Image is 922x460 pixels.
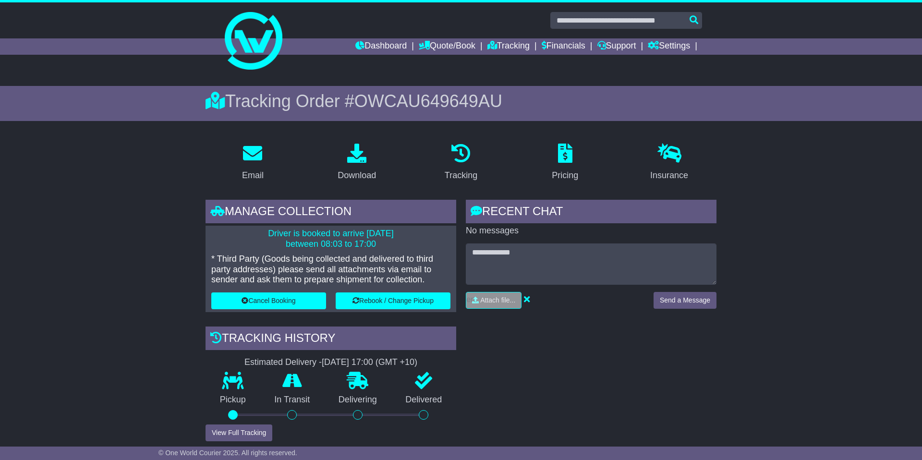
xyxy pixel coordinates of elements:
span: © One World Courier 2025. All rights reserved. [158,449,297,457]
a: Insurance [644,140,694,185]
a: Email [236,140,270,185]
div: Tracking Order # [206,91,716,111]
p: Pickup [206,395,260,405]
a: Quote/Book [419,38,475,55]
p: Delivered [391,395,457,405]
div: RECENT CHAT [466,200,716,226]
button: View Full Tracking [206,424,272,441]
a: Pricing [546,140,584,185]
p: * Third Party (Goods being collected and delivered to third party addresses) please send all atta... [211,254,450,285]
a: Settings [648,38,690,55]
a: Tracking [487,38,530,55]
div: Pricing [552,169,578,182]
button: Cancel Booking [211,292,326,309]
div: Download [338,169,376,182]
div: Tracking history [206,327,456,352]
div: [DATE] 17:00 (GMT +10) [322,357,417,368]
a: Support [597,38,636,55]
button: Send a Message [654,292,716,309]
div: Manage collection [206,200,456,226]
p: In Transit [260,395,325,405]
div: Insurance [650,169,688,182]
span: OWCAU649649AU [354,91,502,111]
div: Tracking [445,169,477,182]
div: Estimated Delivery - [206,357,456,368]
p: No messages [466,226,716,236]
p: Driver is booked to arrive [DATE] between 08:03 to 17:00 [211,229,450,249]
a: Financials [542,38,585,55]
div: Email [242,169,264,182]
a: Download [331,140,382,185]
button: Rebook / Change Pickup [336,292,450,309]
a: Tracking [438,140,484,185]
p: Delivering [324,395,391,405]
a: Dashboard [355,38,407,55]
